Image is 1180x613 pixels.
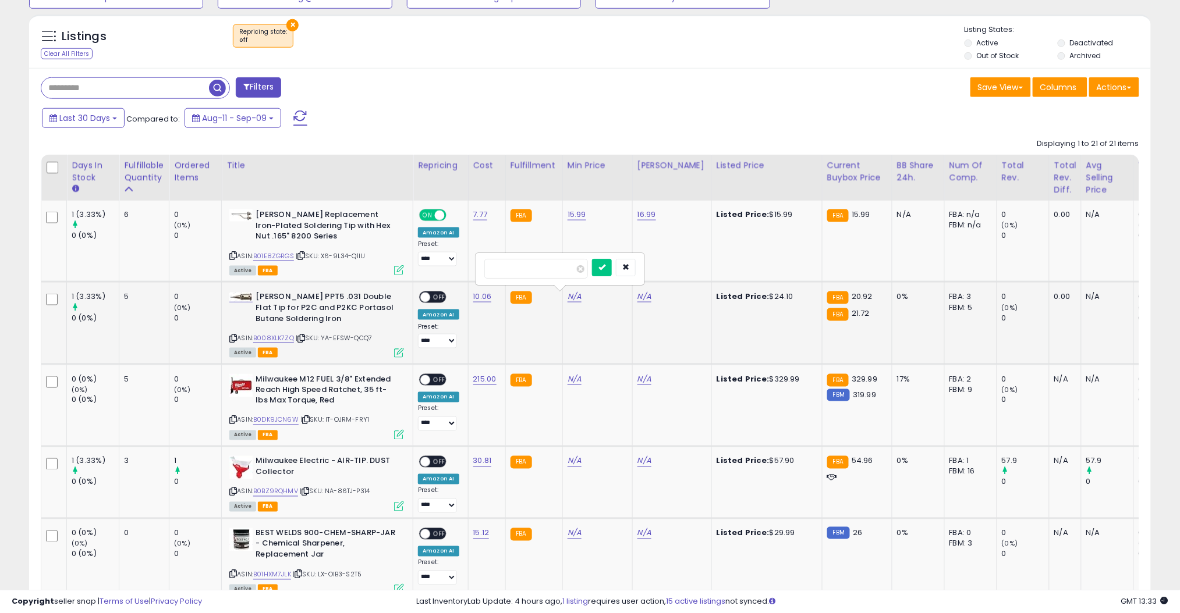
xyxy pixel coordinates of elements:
a: 10.06 [473,291,492,302]
button: Columns [1033,77,1087,97]
b: Listed Price: [717,528,770,539]
small: FBA [827,291,849,304]
div: FBM: 3 [949,539,988,549]
small: (0%) [174,539,190,548]
small: FBA [827,456,849,469]
div: 1 [174,456,221,466]
p: Listing States: [965,24,1151,35]
span: 20.92 [852,291,873,302]
a: N/A [568,291,582,302]
label: Active [977,38,998,48]
small: FBA [827,374,849,387]
div: 3 [124,456,160,466]
small: (0%) [174,385,190,394]
div: Preset: [418,487,459,513]
button: × [286,19,299,31]
span: All listings currently available for purchase on Amazon [229,348,256,358]
span: 15.99 [852,209,870,220]
span: 54.96 [852,455,873,466]
small: (0%) [1139,220,1155,230]
a: 15.99 [568,209,586,220]
a: N/A [637,373,651,385]
div: 0 (0%) [72,230,119,241]
span: All listings currently available for purchase on Amazon [229,502,256,512]
div: 1 (3.33%) [72,209,119,220]
div: Min Price [568,159,628,172]
span: OFF [430,375,449,384]
button: Actions [1089,77,1139,97]
div: Amazon AI [418,474,459,484]
span: Aug-11 - Sep-09 [202,112,267,124]
span: Last 30 Days [59,112,110,124]
small: (0%) [1002,539,1018,548]
div: 0 [174,528,221,539]
div: 0 (0%) [72,528,119,539]
button: Aug-11 - Sep-09 [185,108,281,128]
div: 0% [897,291,936,302]
div: 0 [174,230,221,241]
div: Listed Price [717,159,817,172]
div: Displaying 1 to 21 of 21 items [1037,138,1139,149]
span: Repricing state : [239,27,287,45]
span: 329.99 [852,373,877,384]
b: [PERSON_NAME] PPT5 .031 Double Flat Tip for P2C and P2KC Portasol Butane Soldering Iron [256,291,397,327]
div: FBA: n/a [949,209,988,220]
strong: Copyright [12,596,54,607]
a: Privacy Policy [151,596,202,607]
div: 57.9 [1002,456,1049,466]
label: Out of Stock [977,51,1019,60]
div: Current Buybox Price [827,159,887,184]
div: 0 [1002,528,1049,539]
div: 0 [1002,313,1049,323]
b: [PERSON_NAME] Replacement Iron-Plated Soldering Tip with Hex Nut .165" 8200 Series [256,209,397,245]
small: FBA [511,374,532,387]
div: FBM: n/a [949,220,988,230]
div: 0 (0%) [72,549,119,559]
small: (0%) [174,220,190,230]
div: [PERSON_NAME] [637,159,707,172]
div: 0 [1002,230,1049,241]
span: OFF [445,211,463,220]
div: 5 [124,374,160,384]
div: Fulfillment [511,159,558,172]
div: FBM: 16 [949,466,988,477]
div: 0% [897,456,936,466]
small: FBA [511,456,532,469]
img: 31rQiNdI5tL._SL40_.jpg [229,209,253,222]
div: FBM: 9 [949,384,988,395]
a: B008XLK7ZQ [253,333,294,343]
div: Title [226,159,408,172]
div: 0 [174,549,221,559]
small: (0%) [1139,539,1155,548]
a: N/A [568,528,582,539]
div: Clear All Filters [41,48,93,59]
span: FBA [258,348,278,358]
div: 0 [174,477,221,487]
b: Milwaukee Electric - AIR-TIP. DUST Collector [256,456,397,480]
div: 0 [1002,209,1049,220]
a: 215.00 [473,373,497,385]
button: Last 30 Days [42,108,125,128]
div: N/A [1086,528,1125,539]
b: Listed Price: [717,373,770,384]
b: Listed Price: [717,455,770,466]
label: Archived [1069,51,1101,60]
small: (0%) [72,539,88,548]
div: 0 [174,395,221,405]
div: 17% [897,374,936,384]
a: B0DK9JCN6W [253,415,299,425]
a: N/A [637,291,651,302]
a: 1 listing [562,596,588,607]
div: N/A [1086,291,1125,302]
div: off [239,36,287,44]
a: N/A [637,528,651,539]
small: FBA [511,528,532,541]
div: Amazon AI [418,546,459,557]
div: 6 [124,209,160,220]
small: (0%) [1002,220,1018,230]
div: N/A [1086,209,1125,220]
div: FBA: 3 [949,291,988,302]
div: ASIN: [229,456,404,510]
div: 0 [1002,477,1049,487]
div: 0% [897,528,936,539]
